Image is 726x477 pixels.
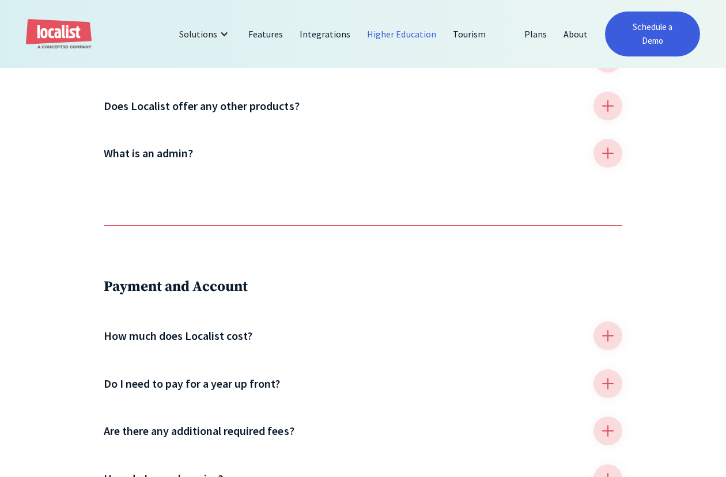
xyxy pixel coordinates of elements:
[179,27,217,41] div: Solutions
[292,20,359,48] a: Integrations
[26,19,92,50] a: home
[445,20,494,48] a: Tourism
[104,278,622,296] h3: Payment and Account
[516,20,555,48] a: Plans
[104,422,294,440] h4: Are there any additional required fees?
[104,375,281,392] h4: Do I need to pay for a year up front?
[104,327,252,344] h4: How much does Localist cost?
[605,12,700,56] a: Schedule a Demo
[171,20,240,48] div: Solutions
[555,20,596,48] a: About
[359,20,444,48] a: Higher Education
[240,20,292,48] a: Features
[104,97,300,115] h4: Does Localist offer any other products?
[104,145,193,162] h4: What is an admin?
